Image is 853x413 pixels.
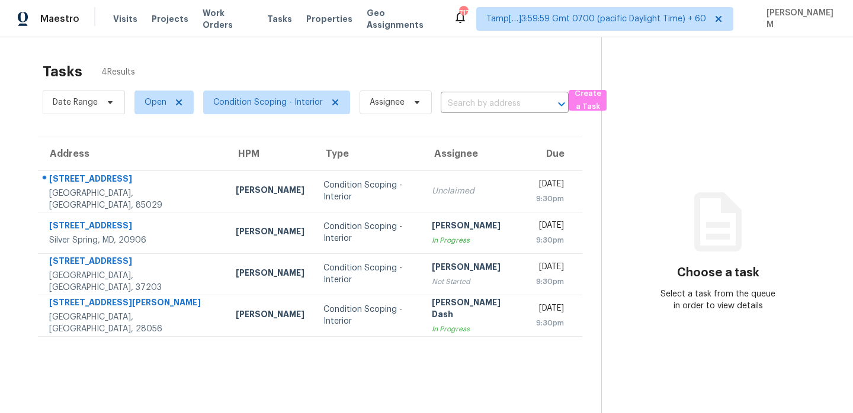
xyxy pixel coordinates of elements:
[49,311,217,335] div: [GEOGRAPHIC_DATA], [GEOGRAPHIC_DATA], 28056
[113,13,137,25] span: Visits
[323,262,413,286] div: Condition Scoping - Interior
[432,220,517,234] div: [PERSON_NAME]
[236,184,304,199] div: [PERSON_NAME]
[432,296,517,323] div: [PERSON_NAME] Dash
[236,267,304,282] div: [PERSON_NAME]
[267,15,292,23] span: Tasks
[370,96,405,108] span: Assignee
[432,323,517,335] div: In Progress
[213,96,323,108] span: Condition Scoping - Interior
[536,276,564,288] div: 9:30pm
[459,7,467,19] div: 717
[145,96,166,108] span: Open
[575,87,601,114] span: Create a Task
[49,234,217,246] div: Silver Spring, MD, 20906
[762,7,835,31] span: [PERSON_NAME] M
[553,96,570,112] button: Open
[203,7,253,31] span: Work Orders
[527,137,582,170] th: Due
[314,137,423,170] th: Type
[49,220,217,234] div: [STREET_ADDRESS]
[569,90,607,111] button: Create a Task
[441,95,535,113] input: Search by address
[432,185,517,197] div: Unclaimed
[432,261,517,276] div: [PERSON_NAME]
[432,276,517,288] div: Not Started
[536,302,564,317] div: [DATE]
[536,261,564,276] div: [DATE]
[236,308,304,323] div: [PERSON_NAME]
[49,270,217,293] div: [GEOGRAPHIC_DATA], [GEOGRAPHIC_DATA], 37203
[49,296,217,311] div: [STREET_ADDRESS][PERSON_NAME]
[422,137,527,170] th: Assignee
[236,225,304,240] div: [PERSON_NAME]
[101,66,135,78] span: 4 Results
[367,7,439,31] span: Geo Assignments
[53,96,98,108] span: Date Range
[306,13,352,25] span: Properties
[323,304,413,327] div: Condition Scoping - Interior
[486,13,706,25] span: Tamp[…]3:59:59 Gmt 0700 (pacific Daylight Time) + 60
[536,193,564,205] div: 9:30pm
[43,66,82,78] h2: Tasks
[49,188,217,211] div: [GEOGRAPHIC_DATA], [GEOGRAPHIC_DATA], 85029
[536,234,564,246] div: 9:30pm
[432,234,517,246] div: In Progress
[323,221,413,244] div: Condition Scoping - Interior
[536,317,564,329] div: 9:30pm
[49,255,217,270] div: [STREET_ADDRESS]
[536,220,564,234] div: [DATE]
[226,137,314,170] th: HPM
[677,267,759,279] h3: Choose a task
[152,13,188,25] span: Projects
[660,288,776,312] div: Select a task from the queue in order to view details
[49,173,217,188] div: [STREET_ADDRESS]
[323,179,413,203] div: Condition Scoping - Interior
[40,13,79,25] span: Maestro
[38,137,226,170] th: Address
[536,178,564,193] div: [DATE]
